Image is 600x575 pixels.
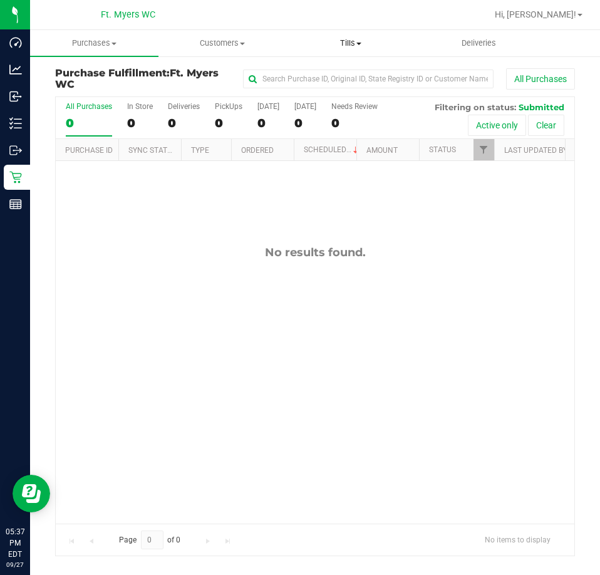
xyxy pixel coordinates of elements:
[294,102,316,111] div: [DATE]
[55,68,229,90] h3: Purchase Fulfillment:
[287,38,415,49] span: Tills
[468,115,526,136] button: Active only
[65,146,113,155] a: Purchase ID
[287,30,415,56] a: Tills
[6,560,24,569] p: 09/27
[475,531,561,549] span: No items to display
[366,146,398,155] a: Amount
[331,116,378,130] div: 0
[415,30,543,56] a: Deliveries
[108,531,191,550] span: Page of 0
[168,116,200,130] div: 0
[30,38,158,49] span: Purchases
[9,63,22,76] inline-svg: Analytics
[257,102,279,111] div: [DATE]
[66,116,112,130] div: 0
[9,171,22,184] inline-svg: Retail
[128,146,177,155] a: Sync Status
[127,116,153,130] div: 0
[168,102,200,111] div: Deliveries
[257,116,279,130] div: 0
[331,102,378,111] div: Needs Review
[101,9,155,20] span: Ft. Myers WC
[56,246,574,259] div: No results found.
[215,116,242,130] div: 0
[429,145,456,154] a: Status
[215,102,242,111] div: PickUps
[519,102,564,112] span: Submitted
[9,90,22,103] inline-svg: Inbound
[506,68,575,90] button: All Purchases
[9,117,22,130] inline-svg: Inventory
[66,102,112,111] div: All Purchases
[158,30,287,56] a: Customers
[473,139,494,160] a: Filter
[243,70,494,88] input: Search Purchase ID, Original ID, State Registry ID or Customer Name...
[294,116,316,130] div: 0
[528,115,564,136] button: Clear
[435,102,516,112] span: Filtering on status:
[13,475,50,512] iframe: Resource center
[495,9,576,19] span: Hi, [PERSON_NAME]!
[30,30,158,56] a: Purchases
[9,144,22,157] inline-svg: Outbound
[127,102,153,111] div: In Store
[241,146,274,155] a: Ordered
[9,198,22,210] inline-svg: Reports
[304,145,361,154] a: Scheduled
[191,146,209,155] a: Type
[9,36,22,49] inline-svg: Dashboard
[6,526,24,560] p: 05:37 PM EDT
[159,38,286,49] span: Customers
[445,38,513,49] span: Deliveries
[504,146,567,155] a: Last Updated By
[55,67,219,90] span: Ft. Myers WC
